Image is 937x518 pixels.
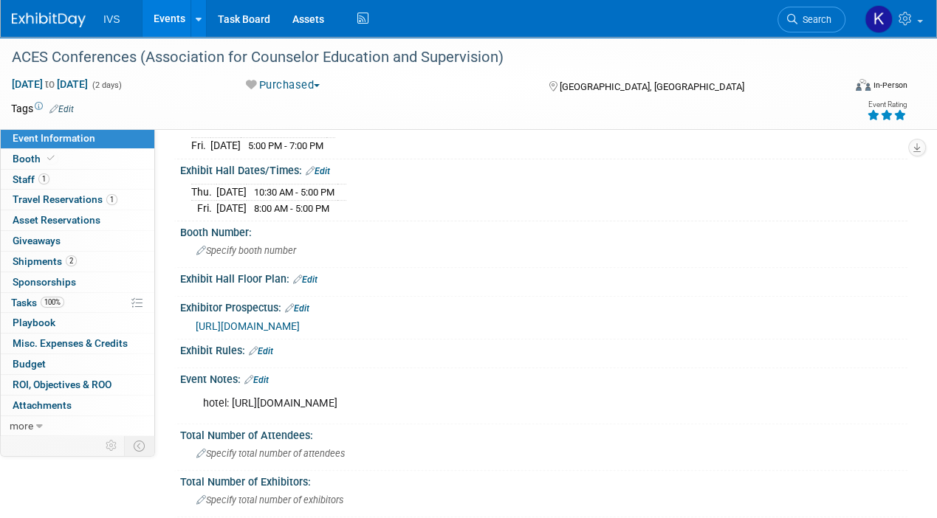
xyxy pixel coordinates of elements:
span: Sponsorships [13,276,76,288]
a: Budget [1,354,154,374]
img: Format-Inperson.png [856,79,871,91]
span: 1 [106,194,117,205]
span: Asset Reservations [13,214,100,226]
a: Booth [1,149,154,169]
span: (2 days) [91,80,122,90]
td: Fri. [191,137,210,153]
a: Event Information [1,128,154,148]
a: Misc. Expenses & Credits [1,334,154,353]
span: more [10,420,33,432]
td: [DATE] [210,137,241,153]
div: In-Person [873,80,907,91]
span: Travel Reservations [13,193,117,205]
div: hotel: [URL][DOMAIN_NAME] [193,389,763,418]
td: Thu. [191,184,216,201]
div: Event Notes: [180,368,907,387]
a: Edit [49,104,74,114]
div: Event Rating [867,101,907,108]
td: Personalize Event Tab Strip [99,436,125,455]
a: Search [778,7,845,32]
span: Specify total number of attendees [196,448,345,459]
td: Fri. [191,200,216,215]
span: ROI, Objectives & ROO [13,379,111,390]
span: 2 [66,255,77,266]
span: [GEOGRAPHIC_DATA], [GEOGRAPHIC_DATA] [560,81,744,92]
a: Playbook [1,313,154,333]
td: [DATE] [216,184,247,201]
div: Booth Number: [180,221,907,240]
a: Sponsorships [1,272,154,292]
span: Specify booth number [196,245,296,256]
td: [DATE] [216,200,247,215]
span: Shipments [13,255,77,267]
span: Budget [13,358,46,370]
span: 5:00 PM - 7:00 PM [248,140,323,151]
span: to [43,78,57,90]
div: Exhibit Hall Floor Plan: [180,268,907,287]
span: IVS [103,13,120,25]
a: Attachments [1,396,154,415]
span: Attachments [13,399,72,411]
a: Tasks100% [1,293,154,313]
div: Total Number of Exhibitors: [180,471,907,489]
span: [DATE] [DATE] [11,77,89,91]
a: Giveaways [1,231,154,251]
a: Staff1 [1,170,154,190]
div: Exhibit Hall Dates/Times: [180,159,907,179]
img: Kate Wroblewski [865,5,893,33]
a: Edit [293,274,318,285]
div: Total Number of Attendees: [180,424,907,443]
a: ROI, Objectives & ROO [1,375,154,395]
a: [URL][DOMAIN_NAME] [196,320,300,332]
a: Edit [249,346,273,356]
span: Staff [13,173,49,185]
span: Search [797,14,831,25]
div: Exhibit Rules: [180,339,907,359]
a: Asset Reservations [1,210,154,230]
div: Event Format [777,77,907,99]
a: more [1,416,154,436]
span: 10:30 AM - 5:00 PM [254,187,334,198]
span: Misc. Expenses & Credits [13,337,128,349]
a: Edit [244,375,269,385]
i: Booth reservation complete [47,154,55,162]
span: Event Information [13,132,95,144]
span: Specify total number of exhibitors [196,494,343,505]
div: Exhibitor Prospectus: [180,297,907,316]
span: Booth [13,153,58,165]
span: 8:00 AM - 5:00 PM [254,203,329,214]
span: 100% [41,297,64,308]
span: Giveaways [13,235,61,246]
a: Shipments2 [1,252,154,272]
span: 1 [38,173,49,184]
td: Tags [11,101,74,116]
a: Edit [306,166,330,176]
div: ACES Conferences (Association for Counselor Education and Supervision) [7,44,831,71]
a: Travel Reservations1 [1,190,154,210]
button: Purchased [241,77,326,93]
span: Playbook [13,317,55,328]
span: Tasks [11,297,64,308]
a: Edit [285,303,309,314]
img: ExhibitDay [12,13,86,27]
td: Toggle Event Tabs [125,436,155,455]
